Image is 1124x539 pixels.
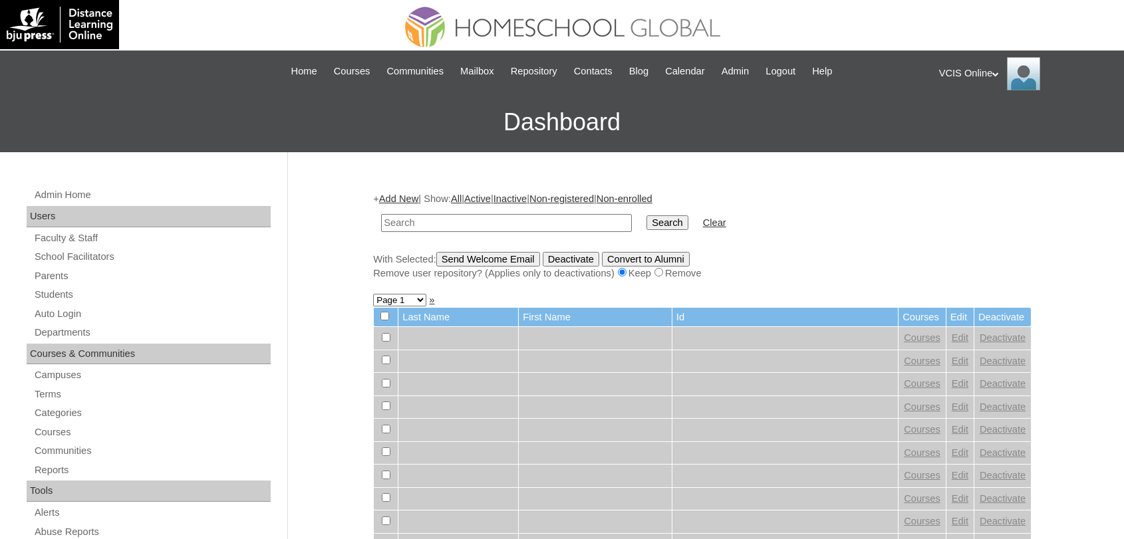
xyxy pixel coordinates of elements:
a: Departments [33,324,271,341]
span: Mailbox [460,64,494,79]
div: + | Show: | | | | [373,192,1032,280]
a: Deactivate [980,378,1026,389]
a: Repository [504,64,564,79]
a: Deactivate [980,332,1026,343]
a: Non-registered [529,193,594,204]
a: Courses [33,424,271,441]
span: Admin [722,64,750,79]
a: Courses [904,516,940,526]
input: Deactivate [543,252,599,267]
a: Communities [33,443,271,459]
a: Deactivate [980,470,1026,481]
a: Mailbox [454,64,501,79]
a: Admin Home [33,187,271,203]
a: Alerts [33,504,271,521]
span: Help [812,64,832,79]
div: Remove user repository? (Applies only to deactivations) Keep Remove [373,267,1032,280]
a: Non-enrolled [597,193,652,204]
a: Faculty & Staff [33,230,271,247]
a: » [429,294,434,305]
td: Edit [946,308,974,327]
a: Categories [33,405,271,421]
a: Edit [952,424,968,435]
span: Courses [334,64,370,79]
input: Convert to Alumni [602,252,690,267]
img: logo-white.png [7,7,112,43]
div: Tools [27,481,271,502]
a: Edit [952,401,968,412]
a: Courses [904,332,940,343]
a: Home [285,64,324,79]
a: Students [33,286,271,303]
a: Edit [952,493,968,504]
a: Active [464,193,491,204]
input: Search [646,215,688,230]
a: Inactive [493,193,527,204]
td: First Name [519,308,672,327]
a: Deactivate [980,401,1026,412]
a: Deactivate [980,424,1026,435]
a: Courses [327,64,377,79]
a: Admin [715,64,756,79]
span: Repository [511,64,557,79]
span: Blog [629,64,648,79]
a: Calendar [658,64,711,79]
a: Logout [759,64,802,79]
div: VCIS Online [939,57,1111,90]
a: Courses [904,493,940,504]
img: VCIS Online Admin [1007,57,1040,90]
input: Send Welcome Email [436,252,540,267]
a: All [451,193,462,204]
a: Edit [952,516,968,526]
a: Deactivate [980,356,1026,366]
td: Id [672,308,898,327]
a: Deactivate [980,447,1026,458]
a: Edit [952,378,968,389]
a: Reports [33,462,271,479]
a: Courses [904,356,940,366]
a: Edit [952,356,968,366]
a: Courses [904,470,940,481]
span: Calendar [665,64,704,79]
a: Help [805,64,839,79]
span: Home [291,64,317,79]
a: Courses [904,424,940,435]
span: Contacts [574,64,613,79]
a: Blog [623,64,655,79]
a: Parents [33,268,271,284]
span: Logout [766,64,795,79]
a: Campuses [33,367,271,383]
div: With Selected: [373,252,1032,280]
a: Auto Login [33,306,271,322]
a: Communities [380,64,450,79]
input: Search [381,214,632,232]
a: Contacts [567,64,619,79]
a: Courses [904,401,940,412]
a: Courses [904,447,940,458]
a: Edit [952,447,968,458]
td: Courses [899,308,946,327]
td: Last Name [398,308,518,327]
div: Courses & Communities [27,344,271,365]
td: Deactivate [974,308,1031,327]
h3: Dashboard [7,92,1117,152]
div: Users [27,206,271,227]
a: Deactivate [980,493,1026,504]
a: Terms [33,386,271,403]
a: Edit [952,332,968,343]
a: Clear [703,217,726,228]
a: School Facilitators [33,249,271,265]
a: Courses [904,378,940,389]
a: Add New [379,193,418,204]
a: Edit [952,470,968,481]
a: Deactivate [980,516,1026,526]
span: Communities [386,64,444,79]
